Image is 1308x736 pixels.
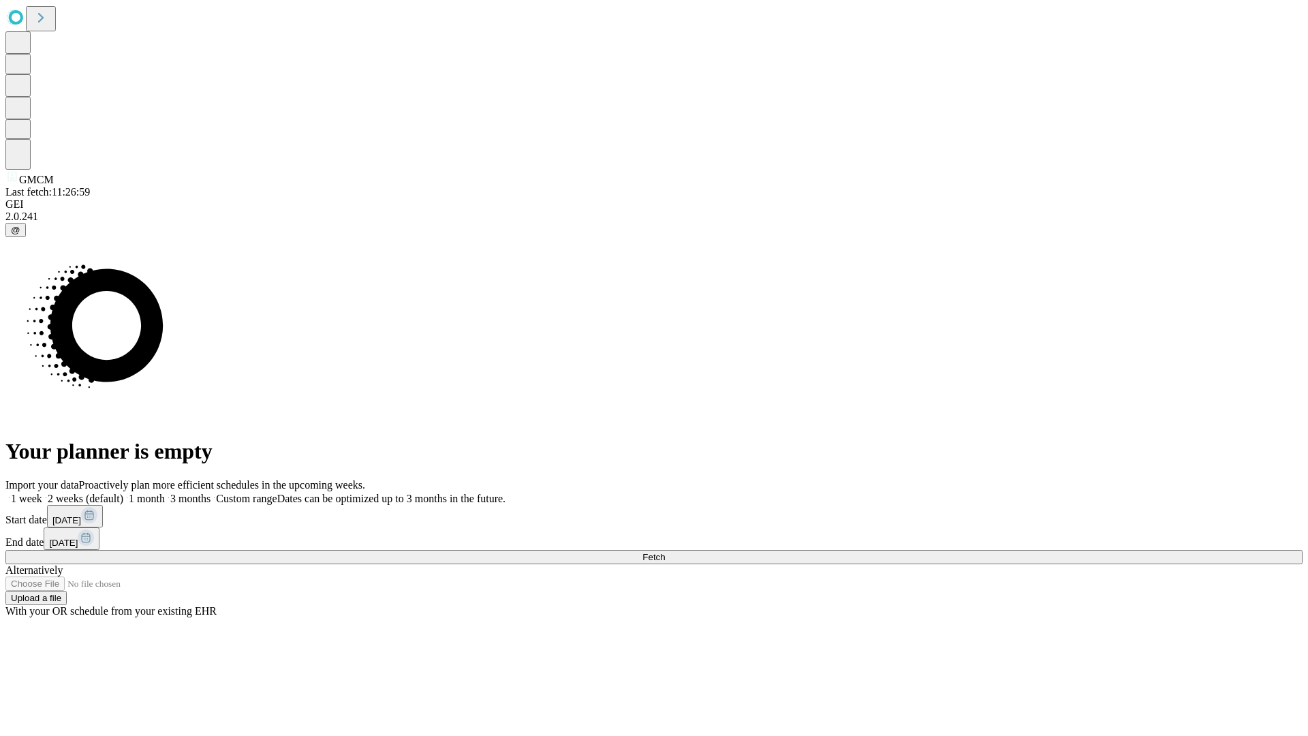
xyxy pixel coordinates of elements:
[5,186,90,198] span: Last fetch: 11:26:59
[5,505,1303,527] div: Start date
[11,493,42,504] span: 1 week
[44,527,99,550] button: [DATE]
[49,538,78,548] span: [DATE]
[52,515,81,525] span: [DATE]
[5,527,1303,550] div: End date
[5,605,217,617] span: With your OR schedule from your existing EHR
[5,591,67,605] button: Upload a file
[5,211,1303,223] div: 2.0.241
[277,493,505,504] span: Dates can be optimized up to 3 months in the future.
[11,225,20,235] span: @
[5,223,26,237] button: @
[19,174,54,185] span: GMCM
[5,439,1303,464] h1: Your planner is empty
[5,479,79,491] span: Import your data
[129,493,165,504] span: 1 month
[5,550,1303,564] button: Fetch
[642,552,665,562] span: Fetch
[5,198,1303,211] div: GEI
[48,493,123,504] span: 2 weeks (default)
[79,479,365,491] span: Proactively plan more efficient schedules in the upcoming weeks.
[170,493,211,504] span: 3 months
[5,564,63,576] span: Alternatively
[216,493,277,504] span: Custom range
[47,505,103,527] button: [DATE]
